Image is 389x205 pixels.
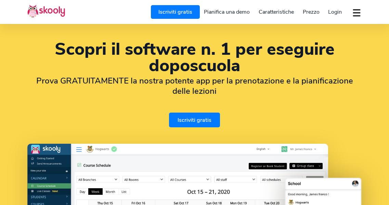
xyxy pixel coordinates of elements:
[27,4,65,18] img: Skooly
[328,8,342,16] span: Login
[303,8,320,16] span: Prezzo
[169,113,220,127] a: Iscriviti gratis
[200,7,255,17] a: Pianifica una demo
[324,7,346,17] a: Login
[352,5,362,21] button: dropdown menu
[151,5,200,19] a: Iscriviti gratis
[27,76,362,96] h2: Prova GRATUITAMENTE la nostra potente app per la prenotazione e la pianificazione delle lezioni
[27,41,362,74] h1: Scopri il software n. 1 per eseguire doposcuola
[254,7,298,17] a: Caratteristiche
[298,7,324,17] a: Prezzo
